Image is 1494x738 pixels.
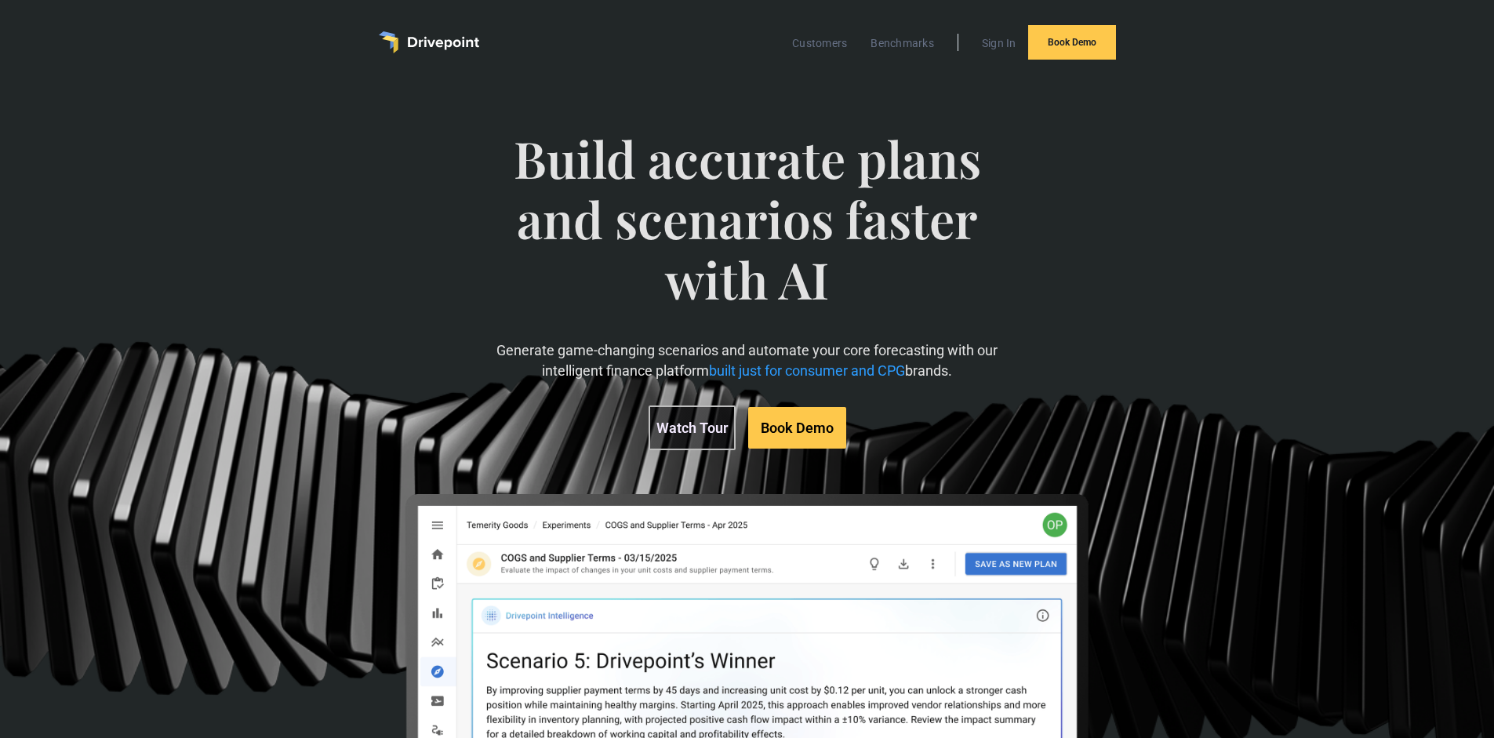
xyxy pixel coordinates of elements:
[784,33,855,53] a: Customers
[379,31,479,53] a: home
[748,407,846,449] a: Book Demo
[974,33,1024,53] a: Sign In
[709,362,905,379] span: built just for consumer and CPG
[649,405,736,450] a: Watch Tour
[489,340,1005,380] p: Generate game-changing scenarios and automate your core forecasting with our intelligent finance ...
[489,129,1005,340] span: Build accurate plans and scenarios faster with AI
[863,33,942,53] a: Benchmarks
[1028,25,1116,60] a: Book Demo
